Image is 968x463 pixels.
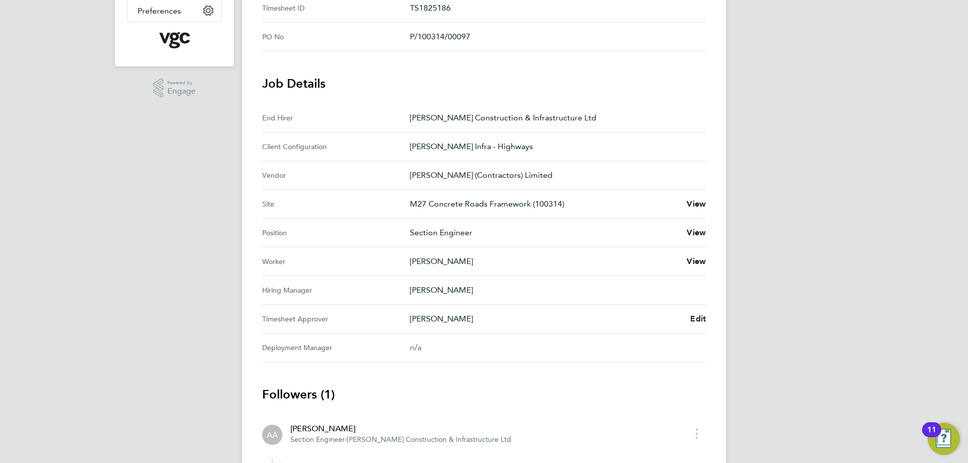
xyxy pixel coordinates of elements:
p: [PERSON_NAME] [410,313,682,325]
p: P/100314/00097 [410,31,698,43]
span: Section Engineer [290,435,345,444]
p: [PERSON_NAME] [410,255,679,268]
div: Vendor [262,169,410,181]
p: Section Engineer [410,227,679,239]
div: Timesheet ID [262,2,410,14]
p: [PERSON_NAME] (Contractors) Limited [410,169,698,181]
span: View [687,199,706,209]
div: [PERSON_NAME] [290,423,511,435]
a: Powered byEngage [153,79,196,98]
span: Preferences [138,6,181,16]
span: Edit [690,314,706,323]
a: Edit [690,313,706,325]
span: View [687,228,706,237]
span: View [687,256,706,266]
span: AA [267,429,278,440]
a: View [687,255,706,268]
div: Adrian Abel [262,425,282,445]
div: Client Configuration [262,141,410,153]
a: View [687,227,706,239]
p: [PERSON_NAME] Infra - Highways [410,141,698,153]
div: Hiring Manager [262,284,410,296]
p: TS1825186 [410,2,698,14]
span: Engage [167,87,196,96]
img: vgcgroup-logo-retina.png [159,32,190,48]
div: Site [262,198,410,210]
div: n/a [410,342,690,354]
div: Timesheet Approver [262,313,410,325]
div: 11 [927,430,936,443]
div: Worker [262,255,410,268]
p: M27 Concrete Roads Framework (100314) [410,198,679,210]
span: · [345,435,347,444]
h3: Job Details [262,76,706,92]
a: View [687,198,706,210]
div: End Hirer [262,112,410,124]
span: Powered by [167,79,196,87]
div: Position [262,227,410,239]
div: Deployment Manager [262,342,410,354]
h3: Followers (1) [262,386,706,403]
button: timesheet menu [688,426,706,441]
p: [PERSON_NAME] Construction & Infrastructure Ltd [410,112,698,124]
a: Go to home page [127,32,222,48]
p: [PERSON_NAME] [410,284,698,296]
span: [PERSON_NAME] Construction & Infrastructure Ltd [347,435,511,444]
button: Open Resource Center, 11 new notifications [928,423,960,455]
div: PO No [262,31,410,43]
